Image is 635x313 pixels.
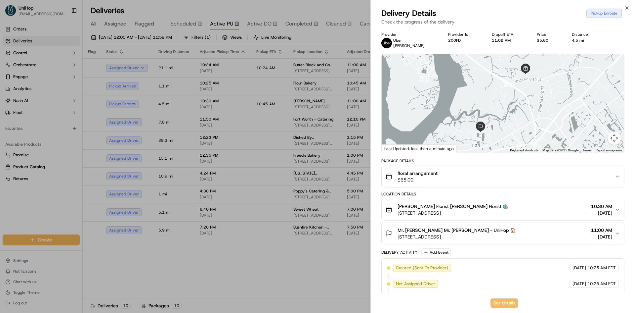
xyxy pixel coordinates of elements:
span: floral arrangement [398,170,438,177]
div: 11:02 AM [492,38,526,43]
button: Mr. [PERSON_NAME] Mr. [PERSON_NAME] - UniHop 🏠[STREET_ADDRESS]11:00 AM[DATE] [382,223,624,244]
span: Created (Sent To Provider) [396,265,448,271]
a: Report a map error [596,148,622,152]
span: Not Assigned Driver [396,281,435,287]
div: Delivery Activity [381,250,417,255]
div: Start new chat [22,63,108,70]
span: 10:30 AM [591,203,612,210]
img: Nash [7,7,20,20]
div: 4.5 mi [572,38,601,43]
span: 10:25 AM EDT [587,265,616,271]
p: Welcome 👋 [7,26,120,37]
span: Pylon [66,112,80,117]
div: Package Details [381,158,624,164]
a: 📗Knowledge Base [4,93,53,105]
div: Provider [381,32,438,37]
div: Distance [572,32,601,37]
span: [DATE] [591,234,612,240]
button: [PERSON_NAME] Florist [PERSON_NAME] Florist 🛍️[STREET_ADDRESS]10:30 AM[DATE] [382,199,624,220]
span: $65.00 [398,177,438,183]
span: Map data ©2025 Google [542,148,578,152]
div: 💻 [56,97,61,102]
a: Terms (opens in new tab) [582,148,592,152]
span: [PERSON_NAME] [393,43,425,48]
a: Powered byPylon [47,112,80,117]
img: 1736555255976-a54dd68f-1ca7-489b-9aae-adbdc363a1c4 [7,63,19,75]
div: Dropoff ETA [492,32,526,37]
span: Mr. [PERSON_NAME] Mr. [PERSON_NAME] - UniHop 🏠 [398,227,516,234]
button: See details [490,298,518,308]
span: [DATE] [591,210,612,216]
button: Keyboard shortcuts [510,148,538,153]
div: 📗 [7,97,12,102]
span: [DATE] [572,265,586,271]
div: Price [537,32,561,37]
button: Map camera controls [608,131,621,145]
div: $5.60 [537,38,561,43]
div: Location Details [381,191,624,197]
span: 11:00 AM [591,227,612,234]
p: Check the progress of the delivery [381,19,624,25]
span: [PERSON_NAME] Florist [PERSON_NAME] Florist 🛍️ [398,203,508,210]
span: API Documentation [63,96,106,103]
p: Uber [393,38,425,43]
span: [STREET_ADDRESS] [398,234,516,240]
span: Knowledge Base [13,96,51,103]
button: floral arrangement$65.00 [382,166,624,187]
button: Start new chat [112,65,120,73]
span: [DATE] [572,281,586,287]
span: Delivery Details [381,8,436,19]
a: Open this area in Google Maps (opens a new window) [383,144,405,153]
a: 💻API Documentation [53,93,109,105]
span: 10:25 AM EDT [587,281,616,287]
div: We're available if you need us! [22,70,84,75]
div: Last Updated: less than a minute ago [382,144,457,153]
input: Got a question? Start typing here... [17,43,119,50]
div: Provider Id [448,32,481,37]
img: Google [383,144,405,153]
span: [STREET_ADDRESS] [398,210,508,216]
img: uber-new-logo.jpeg [381,38,392,48]
button: Add Event [421,248,451,256]
button: 200FD [448,38,461,43]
